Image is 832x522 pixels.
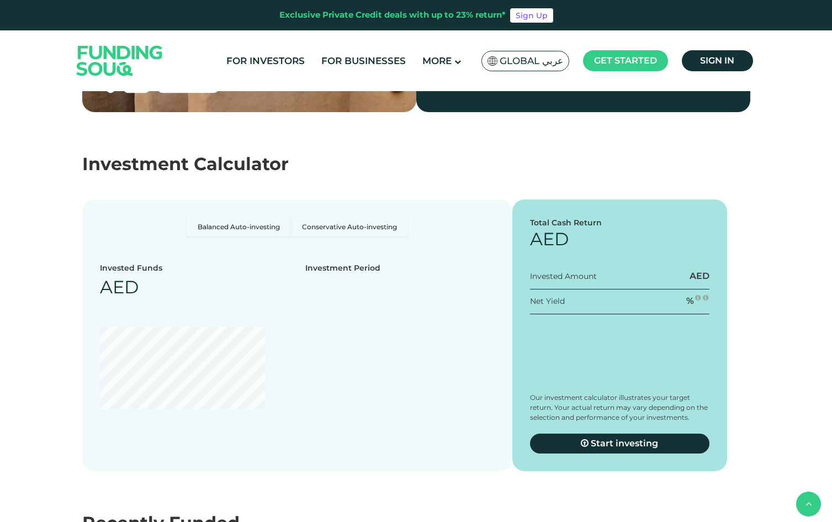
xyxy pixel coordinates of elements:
a: For Investors [224,52,308,70]
a: Start investing [530,434,710,454]
a: Sign in [682,50,753,71]
img: Logo [66,33,174,88]
span: Calculator [194,153,289,175]
div: Total Cash Return [530,217,710,229]
div: Investment Period [305,262,380,274]
span: Net Yield [530,296,565,305]
a: For Businesses [319,52,409,70]
div: Invested Amount [530,270,597,282]
span: Our investment calculator illustrates your target return. Your actual return may vary depending o... [530,393,708,421]
div: Exclusive Private Credit deals with up to 23% return* [279,9,506,22]
span: Global عربي [500,55,563,67]
a: Sign Up [510,8,553,23]
label: Conservative Auto-investing [291,217,408,236]
span: % [686,296,694,306]
span: More [422,55,452,66]
span: Investment [82,153,189,175]
button: back [796,492,821,516]
span: AED [530,228,569,250]
i: 10 forecasted net yield ~ 19.6% IRR [703,294,708,301]
img: SA Flag [487,56,497,66]
div: Invested Funds [100,262,162,274]
span: Get started [594,55,657,66]
div: Basic radio toggle button group [187,217,408,236]
label: Balanced Auto-investing [187,217,291,236]
span: AED [690,271,709,281]
span: Start investing [591,438,658,449]
span: Sign in [700,55,734,66]
i: 15 forecasted net yield ~ 23% IRR [695,294,701,301]
span: AED [100,276,139,298]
